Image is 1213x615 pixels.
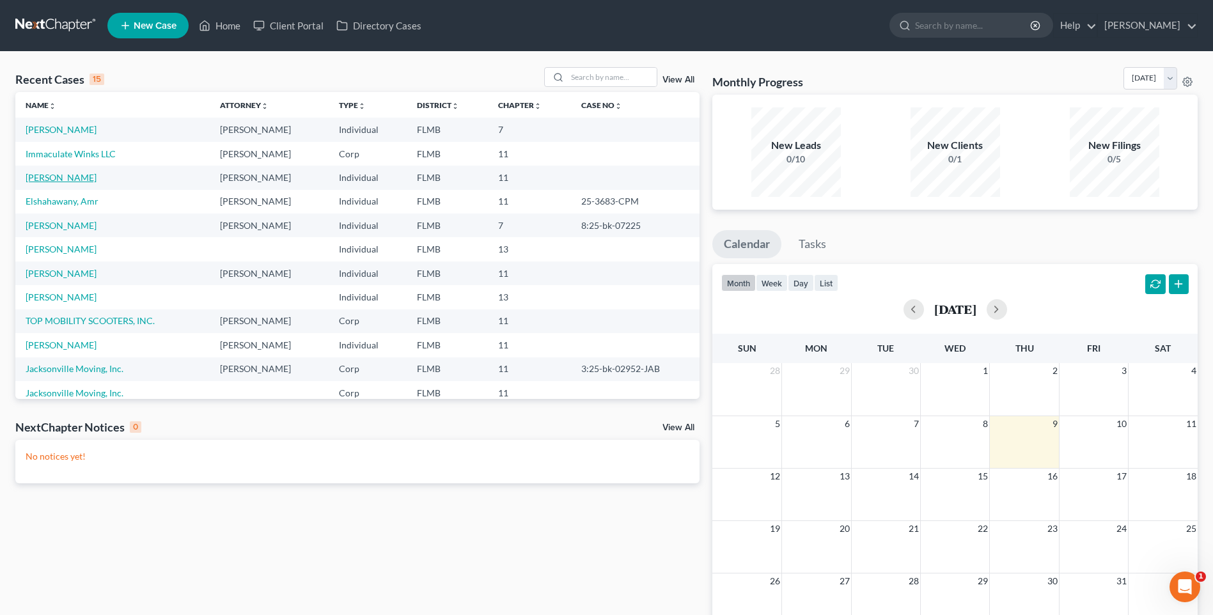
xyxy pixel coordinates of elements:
a: [PERSON_NAME] [26,244,97,254]
td: FLMB [407,261,488,285]
span: 8 [982,416,989,432]
a: Help [1054,14,1097,37]
span: 29 [838,363,851,378]
span: 28 [907,573,920,589]
td: FLMB [407,357,488,381]
td: FLMB [407,333,488,357]
td: Individual [329,285,407,309]
td: Corp [329,381,407,405]
td: 11 [488,261,571,285]
a: Elshahawany, Amr [26,196,98,206]
td: 11 [488,190,571,214]
div: Recent Cases [15,72,104,87]
iframe: Intercom live chat [1170,572,1200,602]
td: 11 [488,142,571,166]
a: [PERSON_NAME] [26,339,97,350]
span: 14 [907,469,920,484]
td: 11 [488,166,571,189]
button: week [756,274,788,292]
td: Corp [329,142,407,166]
a: Calendar [712,230,781,258]
div: 0/5 [1070,153,1159,166]
input: Search by name... [915,13,1032,37]
a: View All [662,75,694,84]
h2: [DATE] [934,302,976,316]
a: [PERSON_NAME] [26,172,97,183]
div: 0/1 [911,153,1000,166]
td: [PERSON_NAME] [210,166,329,189]
div: 0/10 [751,153,841,166]
a: Jacksonville Moving, Inc. [26,387,123,398]
td: Corp [329,309,407,333]
td: Individual [329,214,407,237]
span: 24 [1115,521,1128,536]
span: 16 [1046,469,1059,484]
span: 25 [1185,521,1198,536]
i: unfold_more [49,102,56,110]
button: day [788,274,814,292]
span: 28 [769,363,781,378]
a: [PERSON_NAME] [1098,14,1197,37]
td: [PERSON_NAME] [210,357,329,381]
span: 30 [907,363,920,378]
td: 7 [488,214,571,237]
td: FLMB [407,237,488,261]
span: Tue [877,343,894,354]
span: New Case [134,21,176,31]
span: 22 [976,521,989,536]
span: 18 [1185,469,1198,484]
a: Home [192,14,247,37]
div: 15 [90,74,104,85]
td: [PERSON_NAME] [210,118,329,141]
td: [PERSON_NAME] [210,142,329,166]
td: [PERSON_NAME] [210,309,329,333]
td: [PERSON_NAME] [210,214,329,237]
td: Individual [329,261,407,285]
td: 13 [488,285,571,309]
input: Search by name... [567,68,657,86]
span: 29 [976,573,989,589]
td: FLMB [407,214,488,237]
td: FLMB [407,309,488,333]
i: unfold_more [358,102,366,110]
a: Attorneyunfold_more [220,100,269,110]
span: Thu [1015,343,1034,354]
span: 1 [1196,572,1206,582]
div: New Leads [751,138,841,153]
a: Case Nounfold_more [581,100,622,110]
span: 23 [1046,521,1059,536]
td: Individual [329,237,407,261]
span: Fri [1087,343,1100,354]
div: NextChapter Notices [15,419,141,435]
span: 11 [1185,416,1198,432]
p: No notices yet! [26,450,689,463]
td: Individual [329,166,407,189]
span: 19 [769,521,781,536]
span: 5 [774,416,781,432]
span: 15 [976,469,989,484]
td: FLMB [407,118,488,141]
i: unfold_more [534,102,542,110]
span: 9 [1051,416,1059,432]
i: unfold_more [614,102,622,110]
a: Nameunfold_more [26,100,56,110]
a: View All [662,423,694,432]
a: Jacksonville Moving, Inc. [26,363,123,374]
td: Individual [329,118,407,141]
td: FLMB [407,381,488,405]
a: Tasks [787,230,838,258]
span: 20 [838,521,851,536]
td: Corp [329,357,407,381]
span: 10 [1115,416,1128,432]
h3: Monthly Progress [712,74,803,90]
span: 27 [838,573,851,589]
a: TOP MOBILITY SCOOTERS, INC. [26,315,155,326]
td: [PERSON_NAME] [210,333,329,357]
td: FLMB [407,190,488,214]
td: FLMB [407,142,488,166]
span: 3 [1120,363,1128,378]
td: [PERSON_NAME] [210,190,329,214]
span: 4 [1190,363,1198,378]
td: FLMB [407,166,488,189]
a: [PERSON_NAME] [26,220,97,231]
